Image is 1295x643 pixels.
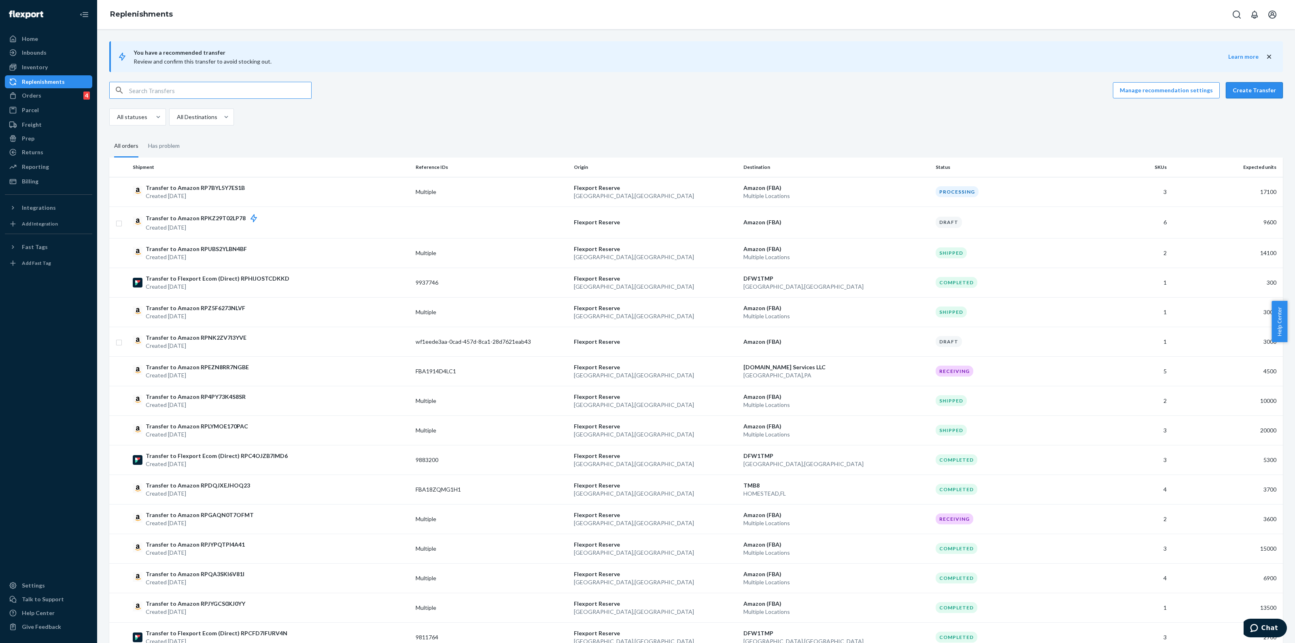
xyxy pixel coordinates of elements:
input: All Destinations [176,113,177,121]
p: [GEOGRAPHIC_DATA] , [GEOGRAPHIC_DATA] [743,283,929,291]
td: 3 [1091,534,1170,563]
p: Transfer to Amazon RPQA3SKI6V81I [146,570,244,578]
td: 15000 [1170,534,1283,563]
div: Add Fast Tag [22,260,51,266]
td: 4500 [1170,356,1283,386]
p: Amazon (FBA) [743,600,929,608]
div: Parcel [22,106,39,114]
div: Billing [22,177,38,185]
p: [GEOGRAPHIC_DATA] , [GEOGRAPHIC_DATA] [574,549,737,557]
p: Transfer to Flexport Ecom (Direct) RPHIJOSTCDKKD [146,275,289,283]
p: Transfer to Amazon RPNK2ZV7I3YVE [146,334,246,342]
button: Learn more [1228,53,1259,61]
p: DFW1TMP [743,275,929,283]
td: 2 [1091,386,1170,415]
button: Create Transfer [1226,82,1283,98]
p: Flexport Reserve [574,600,737,608]
button: Give Feedback [5,620,92,633]
td: 4 [1091,563,1170,593]
span: You have a recommended transfer [134,48,1228,57]
div: Shipped [936,395,967,406]
p: Multiple Locations [743,430,929,439]
td: 1 [1091,297,1170,327]
a: Add Fast Tag [5,257,92,270]
td: 13500 [1170,593,1283,622]
a: Billing [5,175,92,188]
p: [GEOGRAPHIC_DATA] , PA [743,371,929,379]
p: Multiple Locations [743,253,929,261]
td: 1 [1091,327,1170,356]
p: Amazon (FBA) [743,541,929,549]
p: Transfer to Amazon RPZ5F6273NLVF [146,304,245,312]
a: Add Integration [5,217,92,230]
div: Draft [936,217,962,228]
a: Freight [5,118,92,131]
td: Multiple [412,563,571,593]
div: All Destinations [177,113,217,121]
p: [GEOGRAPHIC_DATA] , [GEOGRAPHIC_DATA] [574,312,737,320]
a: Prep [5,132,92,145]
ol: breadcrumbs [104,3,179,26]
td: FBA18ZQMG1H1 [412,475,571,504]
td: 300 [1170,268,1283,297]
div: Replenishments [22,78,65,86]
th: Destination [740,158,932,177]
div: Prep [22,134,34,143]
th: Status [932,158,1091,177]
div: Completed [936,573,977,583]
td: 1 [1091,268,1170,297]
div: Fast Tags [22,243,48,251]
td: Multiple [412,238,571,268]
p: Transfer to Amazon RPJYPQTPI4A41 [146,541,245,549]
div: All orders [114,135,138,158]
td: 3000 [1170,327,1283,356]
p: Created [DATE] [146,371,249,379]
p: Flexport Reserve [574,570,737,578]
p: Multiple Locations [743,519,929,527]
p: [GEOGRAPHIC_DATA] , [GEOGRAPHIC_DATA] [574,283,737,291]
p: [GEOGRAPHIC_DATA] , [GEOGRAPHIC_DATA] [743,460,929,468]
div: Completed [936,484,977,495]
td: 10000 [1170,386,1283,415]
span: Review and confirm this transfer to avoid stocking out. [134,58,272,65]
p: Created [DATE] [146,283,289,291]
button: Help Center [1272,301,1287,342]
td: 9600 [1170,207,1283,238]
p: Transfer to Amazon RPUBS2YLBN4BF [146,245,247,253]
p: [GEOGRAPHIC_DATA] , [GEOGRAPHIC_DATA] [574,578,737,586]
p: Flexport Reserve [574,452,737,460]
p: Transfer to Amazon RP7BYL5Y7ES1B [146,184,245,192]
th: Expected units [1170,158,1283,177]
p: Transfer to Amazon RPEZN8RR7NGBE [146,363,249,371]
div: Freight [22,121,42,129]
div: Home [22,35,38,43]
td: 14100 [1170,238,1283,268]
a: Parcel [5,104,92,117]
div: Talk to Support [22,595,64,603]
a: Orders4 [5,89,92,102]
div: Integrations [22,204,56,212]
a: Returns [5,146,92,159]
div: Shipped [936,307,967,317]
div: Help Center [22,609,55,617]
div: Settings [22,581,45,590]
div: Inventory [22,63,48,71]
div: Shipped [936,425,967,436]
p: [DOMAIN_NAME] Services LLC [743,363,929,371]
p: DFW1TMP [743,452,929,460]
div: Orders [22,92,41,100]
td: 3000 [1170,297,1283,327]
p: Flexport Reserve [574,184,737,192]
p: Multiple Locations [743,401,929,409]
p: [GEOGRAPHIC_DATA] , [GEOGRAPHIC_DATA] [574,401,737,409]
p: Amazon (FBA) [743,422,929,430]
td: 1 [1091,593,1170,622]
button: Open Search Box [1229,6,1245,23]
a: Help Center [5,607,92,620]
p: Created [DATE] [146,549,245,557]
p: [GEOGRAPHIC_DATA] , [GEOGRAPHIC_DATA] [574,192,737,200]
div: Completed [936,543,977,554]
div: Shipped [936,247,967,258]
